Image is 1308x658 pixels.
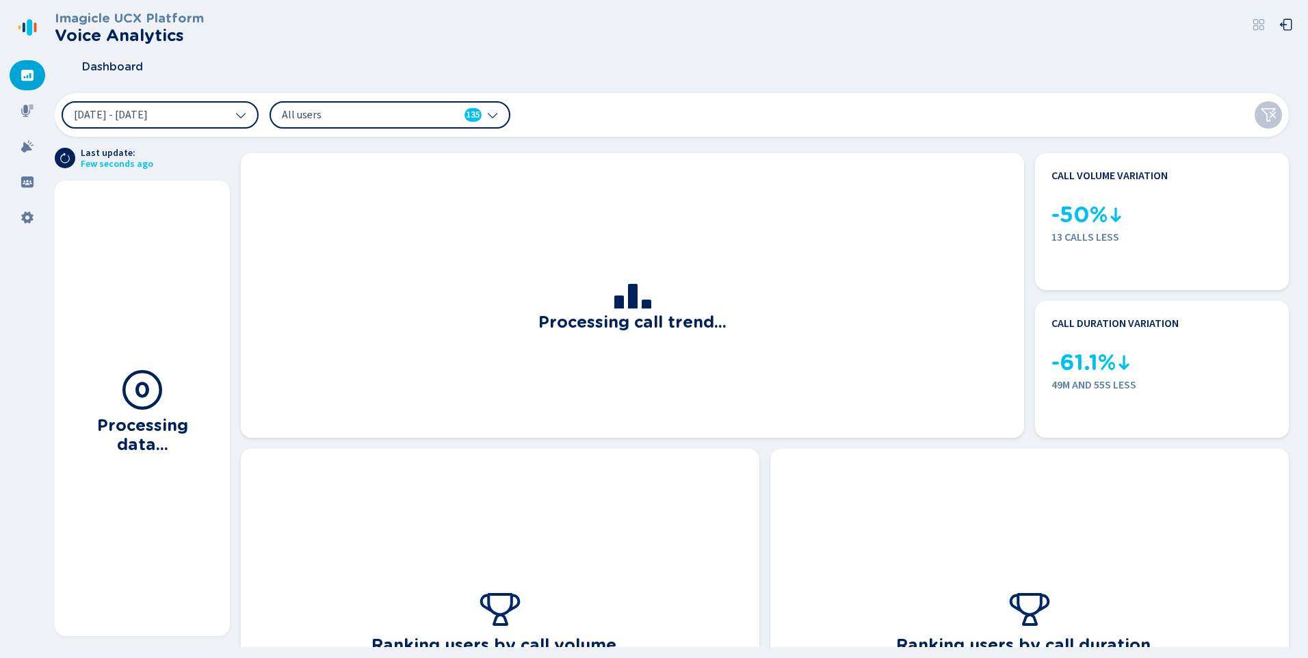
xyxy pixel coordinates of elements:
[21,104,34,118] svg: mic-fill
[21,68,34,82] svg: dashboard-filled
[1116,354,1132,371] svg: kpi-down
[1051,170,1168,182] h4: Call volume variation
[1051,231,1272,244] span: 13 calls less
[487,109,498,120] svg: chevron-down
[10,202,45,233] div: Settings
[21,140,34,153] svg: alarm-filled
[55,11,204,26] h3: Imagicle UCX Platform
[1051,317,1179,330] h4: Call duration variation
[538,308,727,332] h3: Processing call trend...
[1051,350,1116,376] span: -61.1%
[21,175,34,189] svg: groups-filled
[71,412,213,453] h3: Processing data...
[282,107,439,122] span: All users
[81,159,153,170] span: Few seconds ago
[60,153,70,163] svg: arrow-clockwise
[1108,207,1124,223] svg: kpi-down
[1051,202,1108,228] span: -50%
[62,101,259,129] button: [DATE] - [DATE]
[10,60,45,90] div: Dashboard
[81,148,153,159] span: Last update:
[466,108,480,122] span: 135
[896,631,1163,655] h3: Ranking users by call duration...
[74,109,148,120] span: [DATE] - [DATE]
[1255,101,1282,129] button: Clear filters
[1279,18,1293,31] svg: box-arrow-left
[10,96,45,126] div: Recordings
[55,26,204,45] h2: Voice Analytics
[235,109,246,120] svg: chevron-down
[1051,379,1272,391] span: 49m and 55s less
[371,631,629,655] h3: Ranking users by call volume...
[10,167,45,197] div: Groups
[10,131,45,161] div: Alarms
[82,61,143,73] span: Dashboard
[1260,107,1277,123] svg: funnel-disabled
